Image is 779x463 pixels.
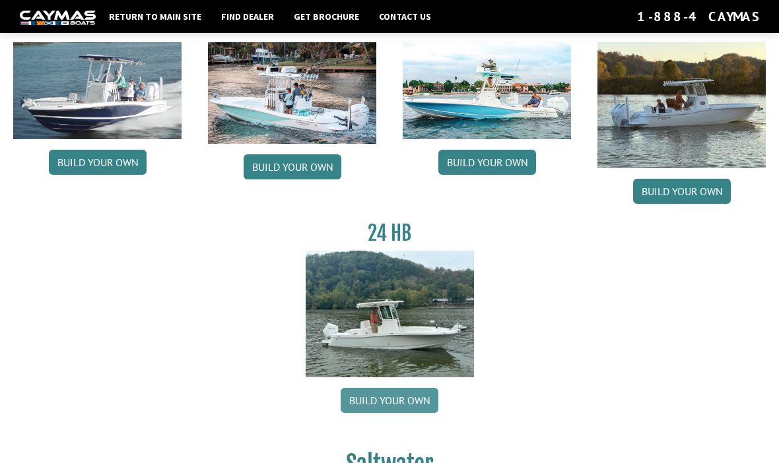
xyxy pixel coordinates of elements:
[403,42,571,139] img: 28-hb-twin.jpg
[102,8,208,25] a: Return to main site
[372,8,438,25] a: Contact Us
[633,179,731,204] a: Build your own
[20,11,96,24] img: white-logo-c9c8dbefe5ff5ceceb0f0178aa75bf4bb51f6bca0971e226c86eb53dfe498488.png
[306,251,474,377] img: 24_HB_thumbnail.jpg
[208,42,376,144] img: 28_hb_thumbnail_for_caymas_connect.jpg
[341,388,438,413] a: Build your own
[244,154,341,179] a: Build your own
[13,42,182,139] img: 26_new_photo_resized.jpg
[215,8,281,25] a: Find Dealer
[287,8,366,25] a: Get Brochure
[597,42,766,168] img: 291_Thumbnail.jpg
[637,8,759,25] div: 1-888-4CAYMAS
[49,150,147,175] a: Build your own
[438,150,536,175] a: Build your own
[306,221,474,245] h3: 24 HB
